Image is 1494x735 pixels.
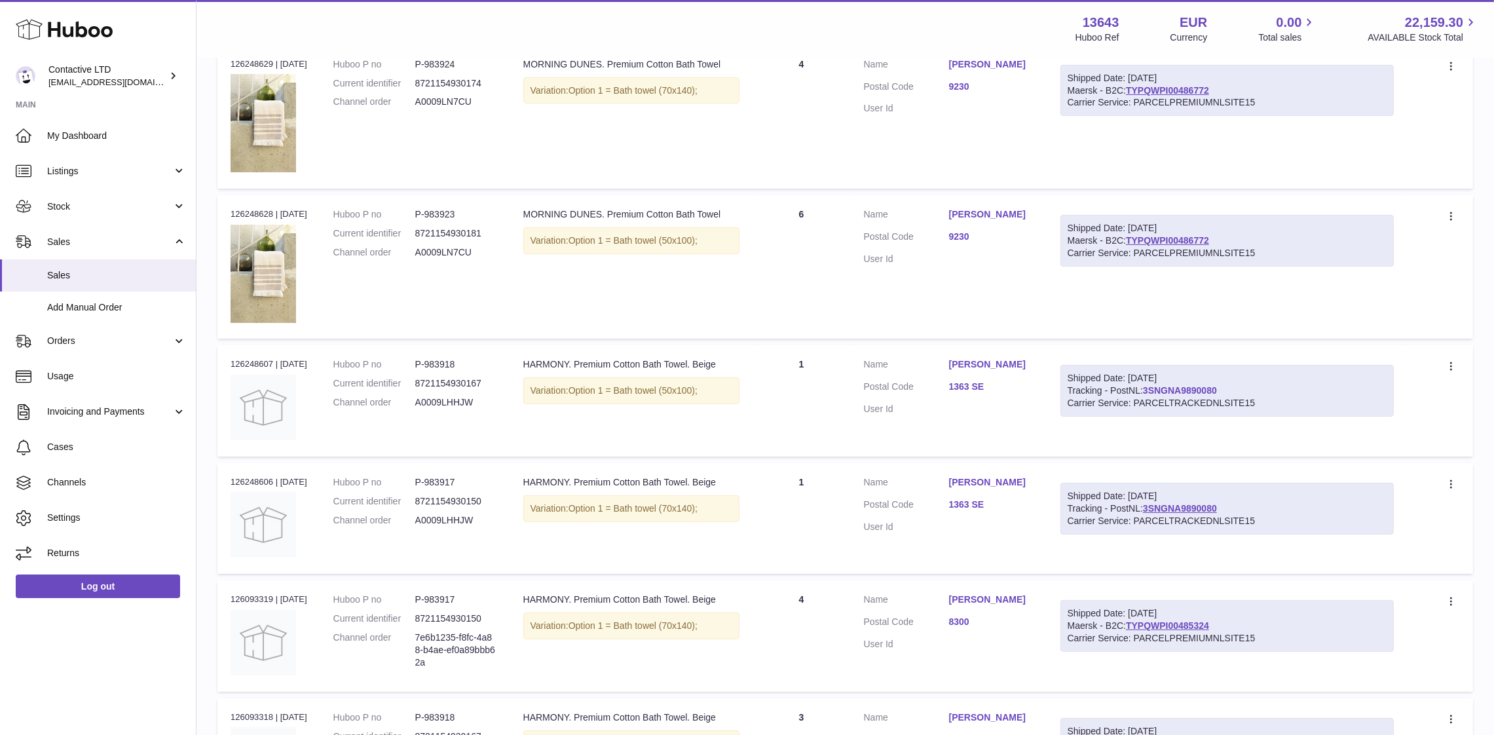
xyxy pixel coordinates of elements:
img: no-photo.jpg [231,375,296,440]
dt: Channel order [333,396,415,409]
div: Variation: [523,227,739,254]
span: My Dashboard [47,130,186,142]
a: TYPQWPI00485324 [1126,620,1209,631]
dd: A0009LHHJW [415,396,497,409]
dt: User Id [864,638,949,650]
span: Usage [47,370,186,383]
div: 126248629 | [DATE] [231,58,307,70]
dt: Current identifier [333,377,415,390]
span: Settings [47,512,186,524]
a: TYPQWPI00486772 [1126,235,1209,246]
div: Shipped Date: [DATE] [1068,372,1387,385]
a: 22,159.30 AVAILABLE Stock Total [1368,14,1478,44]
div: Shipped Date: [DATE] [1068,72,1387,85]
dd: P-983917 [415,594,497,606]
a: [PERSON_NAME] [949,476,1034,489]
span: Stock [47,200,172,213]
dt: Channel order [333,631,415,669]
dt: Postal Code [864,231,949,246]
a: [PERSON_NAME] [949,594,1034,606]
span: Orders [47,335,172,347]
div: Variation: [523,612,739,639]
img: soul@SOWLhome.com [16,66,35,86]
span: [EMAIL_ADDRESS][DOMAIN_NAME] [48,77,193,87]
dd: 8721154930174 [415,77,497,90]
div: Shipped Date: [DATE] [1068,607,1387,620]
a: [PERSON_NAME] [949,711,1034,724]
dd: P-983918 [415,358,497,371]
div: Variation: [523,77,739,104]
div: Carrier Service: PARCELPREMIUMNLSITE15 [1068,247,1387,259]
span: Add Manual Order [47,301,186,314]
div: Carrier Service: PARCELTRACKEDNLSITE15 [1068,397,1387,409]
dd: 7e6b1235-f8fc-4a88-b4ae-ef0a89bbb62a [415,631,497,669]
div: HARMONY. Premium Cotton Bath Towel. Beige [523,358,739,371]
a: 3SNGNA9890080 [1143,503,1217,514]
dd: A0009LN7CU [415,96,497,108]
dt: Channel order [333,514,415,527]
img: morning_dunes_premium_cotton_bath_towel_2.jpg [231,225,296,323]
strong: 13643 [1083,14,1119,31]
img: no-photo.jpg [231,492,296,557]
a: 3SNGNA9890080 [1143,385,1217,396]
a: [PERSON_NAME] [949,58,1034,71]
td: 1 [753,463,851,574]
dt: Name [864,58,949,74]
dd: A0009LHHJW [415,514,497,527]
a: 9230 [949,231,1034,243]
dt: Huboo P no [333,58,415,71]
div: 126248607 | [DATE] [231,358,307,370]
dt: Name [864,594,949,609]
dd: 8721154930150 [415,612,497,625]
div: Tracking - PostNL: [1060,365,1394,417]
span: Sales [47,269,186,282]
td: 4 [753,580,851,691]
div: Maersk - B2C: [1060,215,1394,267]
div: Variation: [523,495,739,522]
span: 0.00 [1277,14,1302,31]
dt: Current identifier [333,612,415,625]
dt: Channel order [333,96,415,108]
dt: User Id [864,521,949,533]
span: Invoicing and Payments [47,405,172,418]
div: Tracking - PostNL: [1060,483,1394,535]
div: Shipped Date: [DATE] [1068,222,1387,235]
a: TYPQWPI00486772 [1126,85,1209,96]
dt: Huboo P no [333,358,415,371]
div: Variation: [523,377,739,404]
dt: Current identifier [333,227,415,240]
td: 1 [753,345,851,456]
dd: 8721154930181 [415,227,497,240]
div: 126093319 | [DATE] [231,594,307,605]
span: AVAILABLE Stock Total [1368,31,1478,44]
span: 22,159.30 [1405,14,1463,31]
div: Currency [1170,31,1208,44]
a: 1363 SE [949,499,1034,511]
span: Sales [47,236,172,248]
div: MORNING DUNES. Premium Cotton Bath Towel [523,208,739,221]
span: Option 1 = Bath towel (50x100); [569,385,698,396]
dt: Postal Code [864,81,949,96]
div: Carrier Service: PARCELPREMIUMNLSITE15 [1068,96,1387,109]
span: Option 1 = Bath towel (70x140); [569,620,698,631]
div: Huboo Ref [1075,31,1119,44]
dt: Name [864,358,949,374]
div: HARMONY. Premium Cotton Bath Towel. Beige [523,594,739,606]
a: [PERSON_NAME] [949,358,1034,371]
dt: Channel order [333,246,415,259]
dt: Huboo P no [333,711,415,724]
div: Shipped Date: [DATE] [1068,490,1387,502]
dt: Current identifier [333,77,415,90]
div: 126248628 | [DATE] [231,208,307,220]
td: 4 [753,45,851,189]
span: Option 1 = Bath towel (50x100); [569,235,698,246]
dt: Huboo P no [333,476,415,489]
a: 0.00 Total sales [1258,14,1317,44]
div: Maersk - B2C: [1060,65,1394,117]
dd: A0009LN7CU [415,246,497,259]
dt: Postal Code [864,499,949,514]
img: morning_dunes_premium_cotton_bath_towel_2.jpg [231,74,296,172]
dt: User Id [864,403,949,415]
dt: Huboo P no [333,594,415,606]
a: 1363 SE [949,381,1034,393]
